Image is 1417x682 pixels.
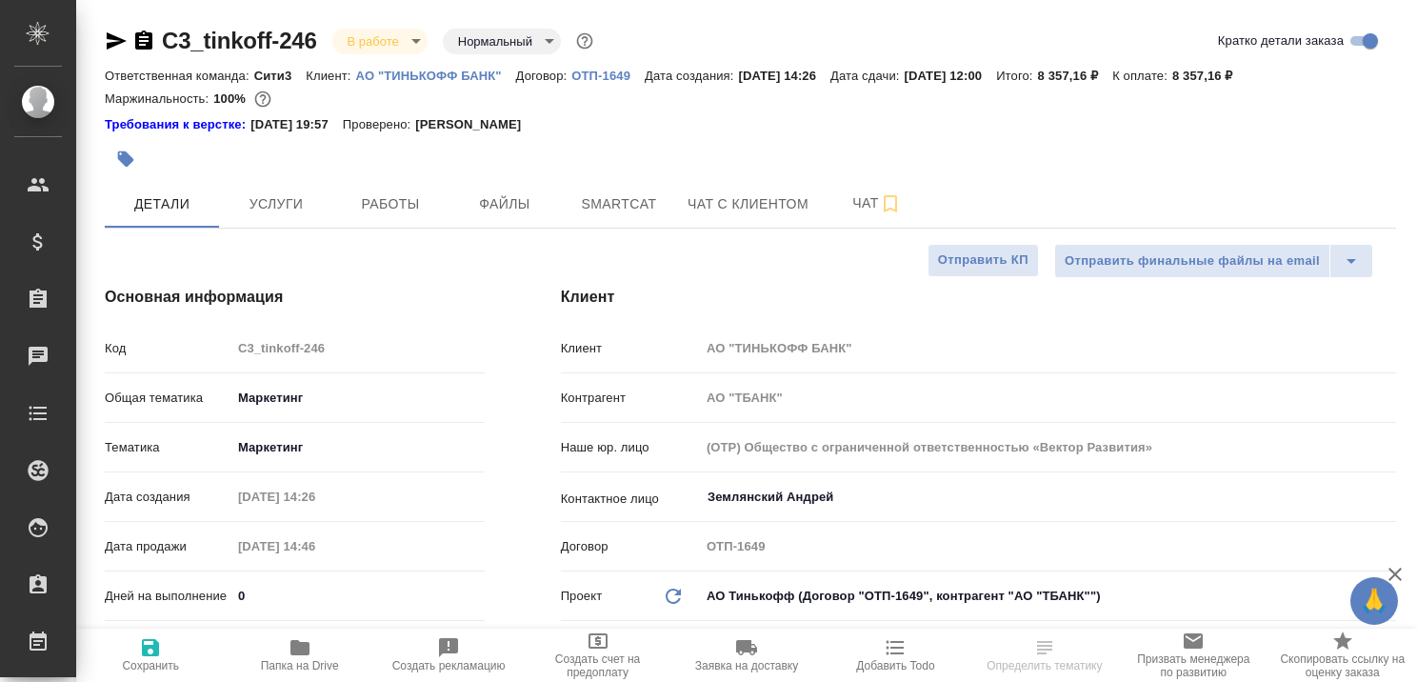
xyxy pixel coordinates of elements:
[738,69,830,83] p: [DATE] 14:26
[1350,577,1398,625] button: 🙏
[162,28,317,53] a: C3_tinkoff-246
[831,191,923,215] span: Чат
[700,384,1396,411] input: Пустое поле
[879,192,902,215] svg: Подписаться
[821,629,969,682] button: Добавить Todo
[105,488,231,507] p: Дата создания
[452,33,538,50] button: Нормальный
[688,192,808,216] span: Чат с клиентом
[695,659,798,672] span: Заявка на доставку
[700,433,1396,461] input: Пустое поле
[306,69,355,83] p: Клиент:
[645,69,738,83] p: Дата создания:
[573,192,665,216] span: Smartcat
[132,30,155,52] button: Скопировать ссылку
[105,115,250,134] a: Требования к верстке:
[231,382,485,414] div: Маркетинг
[254,69,307,83] p: Сити3
[561,286,1396,309] h4: Клиент
[928,244,1039,277] button: Отправить КП
[250,115,343,134] p: [DATE] 19:57
[1172,69,1247,83] p: 8 357,16 ₽
[987,659,1102,672] span: Определить тематику
[356,67,516,83] a: АО "ТИНЬКОФФ БАНК"
[332,29,428,54] div: В работе
[938,250,1028,271] span: Отправить КП
[1054,244,1330,278] button: Отправить финальные файлы на email
[105,438,231,457] p: Тематика
[250,87,275,111] button: 0.00 RUB;
[1218,31,1344,50] span: Кратко детали заказа
[1065,251,1320,272] span: Отправить финальные файлы на email
[1054,244,1373,278] div: split button
[105,138,147,180] button: Добавить тэг
[571,67,645,83] a: ОТП-1649
[105,537,231,556] p: Дата продажи
[105,115,250,134] div: Нажми, чтобы открыть папку с инструкцией
[443,29,561,54] div: В работе
[415,115,535,134] p: [PERSON_NAME]
[561,389,700,408] p: Контрагент
[230,192,322,216] span: Услуги
[561,438,700,457] p: Наше юр. лицо
[571,69,645,83] p: ОТП-1649
[105,286,485,309] h4: Основная информация
[905,69,997,83] p: [DATE] 12:00
[830,69,904,83] p: Дата сдачи:
[231,582,485,610] input: ✎ Введи что-нибудь
[105,69,254,83] p: Ответственная команда:
[105,587,231,606] p: Дней на выполнение
[1112,69,1172,83] p: К оплате:
[561,490,700,509] p: Контактное лицо
[213,91,250,106] p: 100%
[342,33,405,50] button: В работе
[343,115,416,134] p: Проверено:
[105,339,231,358] p: Код
[459,192,550,216] span: Файлы
[516,69,572,83] p: Договор:
[572,29,597,53] button: Доп статусы указывают на важность/срочность заказа
[672,629,821,682] button: Заявка на доставку
[561,339,700,358] p: Клиент
[856,659,934,672] span: Добавить Todo
[1386,495,1389,499] button: Open
[700,580,1396,612] div: АО Тинькофф (Договор "ОТП-1649", контрагент "АО "ТБАНК"")
[996,69,1037,83] p: Итого:
[225,629,373,682] button: Папка на Drive
[1038,69,1113,83] p: 8 357,16 ₽
[523,629,671,682] button: Создать счет на предоплату
[105,389,231,408] p: Общая тематика
[700,532,1396,560] input: Пустое поле
[231,483,398,511] input: Пустое поле
[122,659,179,672] span: Сохранить
[534,652,660,679] span: Создать счет на предоплату
[561,587,603,606] p: Проект
[561,537,700,556] p: Договор
[105,30,128,52] button: Скопировать ссылку для ЯМессенджера
[970,629,1119,682] button: Определить тематику
[374,629,523,682] button: Создать рекламацию
[1130,652,1256,679] span: Призвать менеджера по развитию
[1268,629,1417,682] button: Скопировать ссылку на оценку заказа
[392,659,506,672] span: Создать рекламацию
[231,431,485,464] div: Маркетинг
[231,532,398,560] input: Пустое поле
[345,192,436,216] span: Работы
[356,69,516,83] p: АО "ТИНЬКОФФ БАНК"
[261,659,339,672] span: Папка на Drive
[1119,629,1267,682] button: Призвать менеджера по развитию
[116,192,208,216] span: Детали
[1358,581,1390,621] span: 🙏
[700,334,1396,362] input: Пустое поле
[105,91,213,106] p: Маржинальность:
[231,334,485,362] input: Пустое поле
[76,629,225,682] button: Сохранить
[1280,652,1406,679] span: Скопировать ссылку на оценку заказа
